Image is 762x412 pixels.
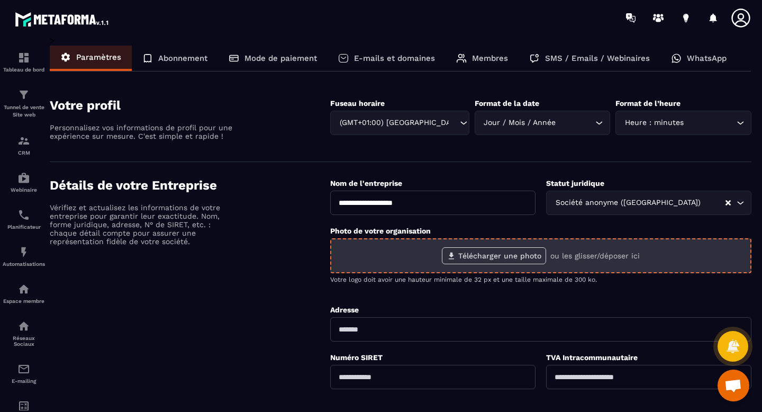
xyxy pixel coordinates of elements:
[3,298,45,304] p: Espace membre
[553,197,703,209] span: Société anonyme ([GEOGRAPHIC_DATA])
[3,355,45,392] a: emailemailE-mailing
[3,261,45,267] p: Automatisations
[546,191,751,215] div: Search for option
[244,53,317,63] p: Mode de paiement
[17,283,30,295] img: automations
[17,51,30,64] img: formation
[475,99,539,108] label: Format de la date
[50,203,235,246] p: Vérifiez et actualisez les informations de votre entreprise pour garantir leur exactitude. Nom, f...
[3,104,45,119] p: Tunnel de vente Site web
[472,53,508,63] p: Membres
[546,353,638,362] label: TVA Intracommunautaire
[3,127,45,164] a: formationformationCRM
[3,43,45,80] a: formationformationTableau de bord
[718,370,749,401] a: Ouvrir le chat
[17,209,30,221] img: scheduler
[3,150,45,156] p: CRM
[76,52,121,62] p: Paramètres
[3,224,45,230] p: Planificateur
[17,172,30,184] img: automations
[3,67,45,73] p: Tableau de bord
[725,199,731,207] button: Clear Selected
[3,187,45,193] p: Webinaire
[330,99,385,108] label: Fuseau horaire
[687,53,727,63] p: WhatsApp
[558,117,593,129] input: Search for option
[3,238,45,275] a: automationsautomationsAutomatisations
[158,53,207,63] p: Abonnement
[3,80,45,127] a: formationformationTunnel de vente Site web
[442,247,546,264] label: Télécharger une photo
[17,246,30,258] img: automations
[622,117,686,129] span: Heure : minutes
[686,117,734,129] input: Search for option
[3,201,45,238] a: schedulerschedulerPlanificateur
[550,252,640,260] p: ou les glisser/déposer ici
[3,164,45,201] a: automationsautomationsWebinaire
[3,378,45,384] p: E-mailing
[17,88,30,101] img: formation
[50,98,330,113] h4: Votre profil
[330,179,402,187] label: Nom de l'entreprise
[15,10,110,29] img: logo
[449,117,457,129] input: Search for option
[330,111,469,135] div: Search for option
[330,306,359,314] label: Adresse
[50,178,330,193] h4: Détails de votre Entreprise
[330,353,383,362] label: Numéro SIRET
[330,276,751,283] p: Votre logo doit avoir une hauteur minimale de 32 px et une taille maximale de 300 ko.
[482,117,558,129] span: Jour / Mois / Année
[703,197,724,209] input: Search for option
[475,111,611,135] div: Search for option
[17,363,30,375] img: email
[615,99,681,108] label: Format de l’heure
[3,275,45,312] a: automationsautomationsEspace membre
[354,53,435,63] p: E-mails et domaines
[50,123,235,140] p: Personnalisez vos informations de profil pour une expérience sur mesure. C'est simple et rapide !
[3,335,45,347] p: Réseaux Sociaux
[546,179,604,187] label: Statut juridique
[615,111,751,135] div: Search for option
[3,312,45,355] a: social-networksocial-networkRéseaux Sociaux
[17,135,30,147] img: formation
[337,117,449,129] span: (GMT+01:00) [GEOGRAPHIC_DATA]
[330,227,431,235] label: Photo de votre organisation
[17,320,30,333] img: social-network
[545,53,650,63] p: SMS / Emails / Webinaires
